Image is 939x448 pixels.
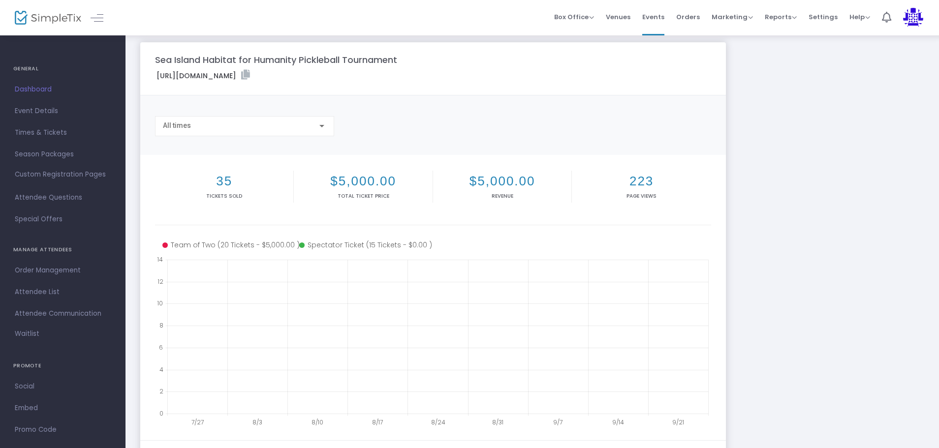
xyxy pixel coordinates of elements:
span: Promo Code [15,423,111,436]
span: Custom Registration Pages [15,170,106,179]
text: 8/3 [252,418,262,426]
span: Event Details [15,105,111,118]
text: 8/10 [312,418,323,426]
h2: 223 [574,174,709,189]
span: Dashboard [15,83,111,96]
text: 9/7 [553,418,563,426]
label: [URL][DOMAIN_NAME] [156,70,250,81]
span: Attendee Communication [15,307,111,320]
span: Waitlist [15,329,39,339]
text: 12 [157,277,163,285]
text: 10 [157,299,163,307]
span: Orders [676,4,700,30]
span: Social [15,380,111,393]
h2: 35 [157,174,291,189]
span: Settings [809,4,838,30]
h4: MANAGE ATTENDEES [13,240,112,260]
span: Help [849,12,870,22]
text: 8 [159,321,163,329]
text: 8/17 [372,418,383,426]
text: 8/24 [431,418,445,426]
h2: $5,000.00 [435,174,569,189]
text: 14 [157,255,163,264]
text: 6 [159,343,163,351]
text: 9/21 [672,418,684,426]
h2: $5,000.00 [296,174,430,189]
h4: PROMOTE [13,356,112,376]
h4: GENERAL [13,59,112,79]
span: Attendee Questions [15,191,111,204]
span: Order Management [15,264,111,277]
span: All times [163,121,191,129]
span: Box Office [554,12,594,22]
span: Times & Tickets [15,126,111,139]
text: 7/27 [191,418,204,426]
text: 9/14 [612,418,624,426]
span: Embed [15,402,111,415]
span: Venues [606,4,630,30]
text: 0 [159,409,163,418]
text: 8/31 [492,418,503,426]
span: Events [642,4,664,30]
text: 2 [159,387,163,395]
p: Total Ticket Price [296,192,430,200]
span: Attendee List [15,286,111,299]
span: Reports [765,12,797,22]
span: Marketing [712,12,753,22]
p: Revenue [435,192,569,200]
p: Tickets sold [157,192,291,200]
p: Page Views [574,192,709,200]
text: 4 [159,365,163,373]
span: Special Offers [15,213,111,226]
m-panel-title: Sea Island Habitat for Humanity Pickleball Tournament [155,53,397,66]
span: Season Packages [15,148,111,161]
